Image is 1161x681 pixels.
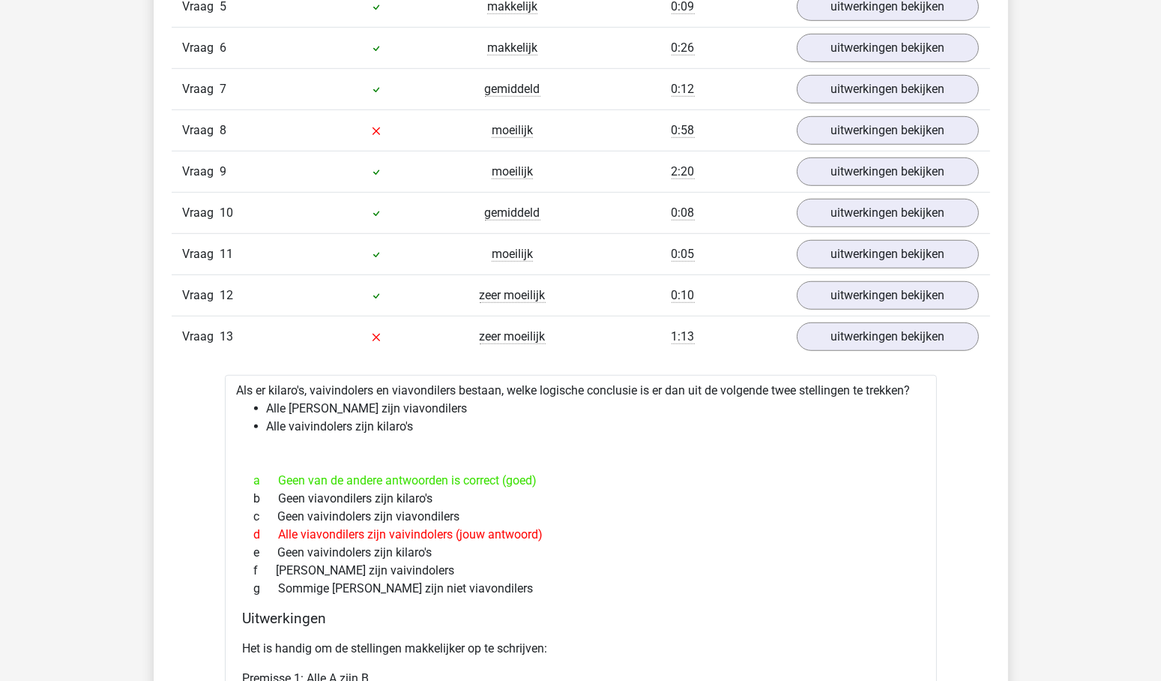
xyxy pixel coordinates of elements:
span: gemiddeld [485,205,540,220]
span: Vraag [183,204,220,222]
span: Vraag [183,163,220,181]
span: moeilijk [492,164,533,179]
a: uitwerkingen bekijken [797,322,979,351]
span: makkelijk [487,40,537,55]
h4: Uitwerkingen [243,610,919,627]
span: e [254,544,278,562]
span: 11 [220,247,234,261]
a: uitwerkingen bekijken [797,199,979,227]
div: Sommige [PERSON_NAME] zijn niet viavondilers [243,580,919,598]
span: 0:05 [672,247,695,262]
span: 0:58 [672,123,695,138]
span: b [254,490,279,508]
a: uitwerkingen bekijken [797,281,979,310]
div: Geen van de andere antwoorden is correct (goed) [243,472,919,490]
span: 1:13 [672,329,695,344]
span: moeilijk [492,247,533,262]
span: Vraag [183,80,220,98]
a: uitwerkingen bekijken [797,157,979,186]
span: zeer moeilijk [480,329,546,344]
span: 2:20 [672,164,695,179]
span: Vraag [183,328,220,346]
span: 9 [220,164,227,178]
span: Vraag [183,245,220,263]
a: uitwerkingen bekijken [797,240,979,268]
span: f [254,562,277,580]
span: Vraag [183,121,220,139]
span: 0:12 [672,82,695,97]
span: 8 [220,123,227,137]
div: Alle viavondilers zijn vaivindolers (jouw antwoord) [243,526,919,544]
div: Geen vaivindolers zijn viavondilers [243,508,919,526]
span: a [254,472,279,490]
a: uitwerkingen bekijken [797,116,979,145]
li: Alle [PERSON_NAME] zijn viavondilers [267,400,925,418]
div: [PERSON_NAME] zijn vaivindolers [243,562,919,580]
a: uitwerkingen bekijken [797,34,979,62]
span: 6 [220,40,227,55]
span: gemiddeld [485,82,540,97]
span: 10 [220,205,234,220]
span: zeer moeilijk [480,288,546,303]
p: Het is handig om de stellingen makkelijker op te schrijven: [243,640,919,658]
span: d [254,526,279,544]
span: Vraag [183,286,220,304]
span: 0:08 [672,205,695,220]
div: Geen viavondilers zijn kilaro's [243,490,919,508]
span: c [254,508,278,526]
span: 0:10 [672,288,695,303]
span: 12 [220,288,234,302]
a: uitwerkingen bekijken [797,75,979,103]
span: 13 [220,329,234,343]
span: g [254,580,279,598]
span: Vraag [183,39,220,57]
div: Geen vaivindolers zijn kilaro's [243,544,919,562]
li: Alle vaivindolers zijn kilaro's [267,418,925,436]
span: moeilijk [492,123,533,138]
span: 0:26 [672,40,695,55]
span: 7 [220,82,227,96]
